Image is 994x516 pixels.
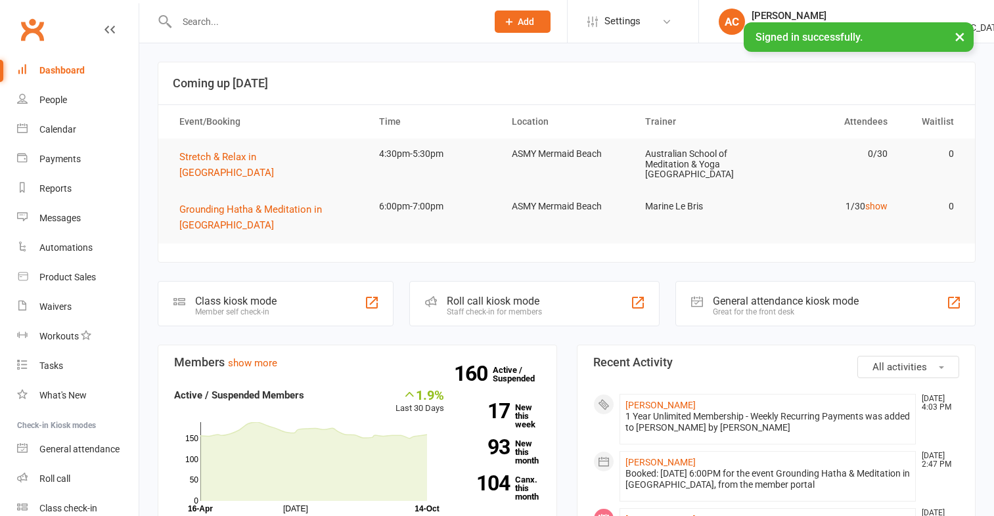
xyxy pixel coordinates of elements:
a: Tasks [17,351,139,381]
a: show [865,201,888,211]
div: 1.9% [395,387,444,402]
th: Time [367,105,501,139]
strong: Active / Suspended Members [174,389,304,401]
td: 0 [899,139,966,169]
a: Calendar [17,115,139,144]
a: What's New [17,381,139,410]
a: show more [228,357,277,369]
td: ASMY Mermaid Beach [500,191,633,222]
a: Roll call [17,464,139,494]
strong: 93 [464,437,510,457]
div: Member self check-in [195,307,277,316]
a: Product Sales [17,263,139,292]
div: General attendance [39,444,120,454]
td: 4:30pm-5:30pm [367,139,501,169]
td: Australian School of Meditation & Yoga [GEOGRAPHIC_DATA] [633,139,767,190]
div: People [39,95,67,105]
div: Class check-in [39,503,97,513]
div: Waivers [39,301,72,312]
a: Automations [17,233,139,263]
a: [PERSON_NAME] [625,457,696,467]
div: 1 Year Unlimited Membership - Weekly Recurring Payments was added to [PERSON_NAME] by [PERSON_NAME] [625,411,911,433]
td: 6:00pm-7:00pm [367,191,501,222]
div: AC [719,9,745,35]
time: [DATE] 2:47 PM [915,452,959,469]
a: Reports [17,174,139,204]
button: Add [495,11,551,33]
strong: 160 [454,364,493,383]
span: Add [518,16,534,27]
th: Location [500,105,633,139]
div: Reports [39,183,72,194]
span: Signed in successfully. [756,31,863,43]
a: Messages [17,204,139,233]
button: × [948,22,972,51]
a: General attendance kiosk mode [17,435,139,464]
button: All activities [857,356,959,378]
td: Marine Le Bris [633,191,767,222]
div: Roll call kiosk mode [447,295,542,307]
a: 93New this month [464,439,541,465]
td: 0/30 [766,139,899,169]
div: Dashboard [39,65,85,75]
span: All activities [872,361,927,373]
input: Search... [173,12,478,31]
div: General attendance kiosk mode [713,295,859,307]
strong: 104 [464,473,510,493]
a: Waivers [17,292,139,322]
a: 17New this week [464,403,541,429]
div: Payments [39,154,81,164]
div: Automations [39,242,93,253]
div: Workouts [39,331,79,341]
div: Great for the front desk [713,307,859,316]
td: ASMY Mermaid Beach [500,139,633,169]
time: [DATE] 4:03 PM [915,395,959,412]
a: Clubworx [16,13,49,46]
div: Product Sales [39,272,96,282]
button: Stretch & Relax in [GEOGRAPHIC_DATA] [179,149,355,181]
div: Tasks [39,360,63,371]
span: Grounding Hatha & Meditation in [GEOGRAPHIC_DATA] [179,204,322,231]
h3: Members [174,356,541,369]
th: Trainer [633,105,767,139]
strong: 17 [464,401,510,421]
h3: Recent Activity [593,356,960,369]
div: Last 30 Days [395,387,444,416]
a: [PERSON_NAME] [625,400,696,410]
a: 160Active / Suspended [493,356,551,393]
div: Class kiosk mode [195,295,277,307]
td: 1/30 [766,191,899,222]
span: Settings [604,7,641,36]
div: Messages [39,213,81,223]
button: Grounding Hatha & Meditation in [GEOGRAPHIC_DATA] [179,202,355,233]
th: Waitlist [899,105,966,139]
td: 0 [899,191,966,222]
div: Roll call [39,473,70,484]
a: Dashboard [17,56,139,85]
a: People [17,85,139,115]
a: 104Canx. this month [464,475,541,501]
th: Event/Booking [168,105,367,139]
th: Attendees [766,105,899,139]
div: What's New [39,390,87,400]
div: Staff check-in for members [447,307,542,316]
a: Workouts [17,322,139,351]
div: Booked: [DATE] 6:00PM for the event Grounding Hatha & Meditation in [GEOGRAPHIC_DATA], from the m... [625,468,911,490]
a: Payments [17,144,139,174]
div: Calendar [39,124,76,135]
span: Stretch & Relax in [GEOGRAPHIC_DATA] [179,151,274,179]
h3: Coming up [DATE] [173,77,960,90]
